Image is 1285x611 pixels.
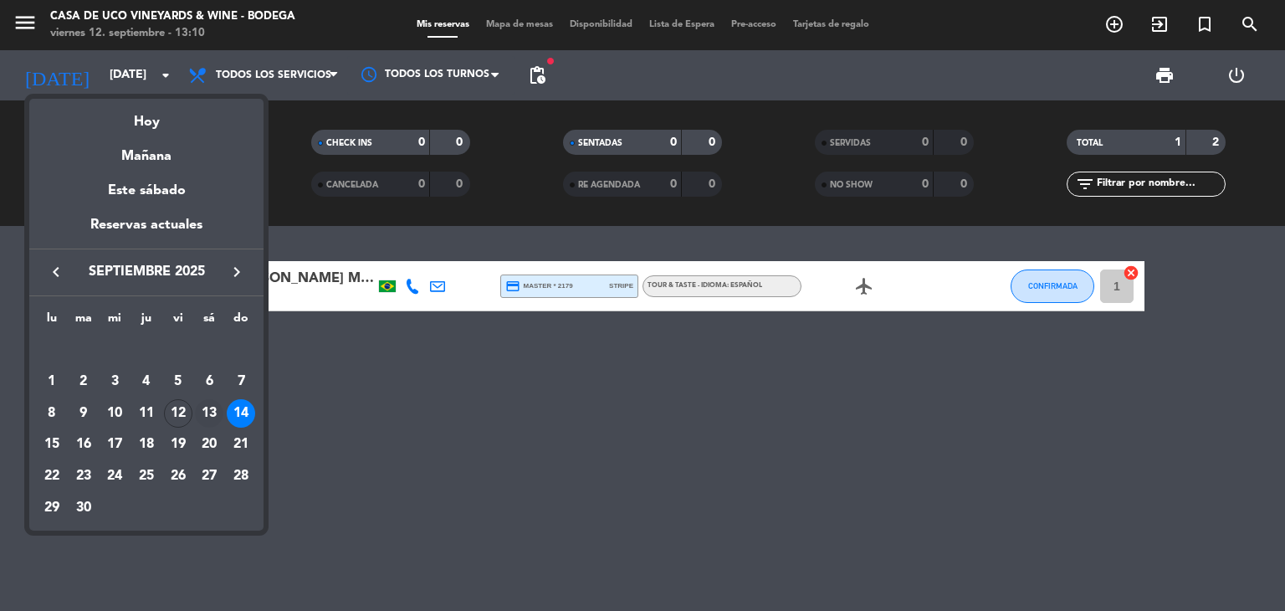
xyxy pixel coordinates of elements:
[99,429,131,460] td: 17 de septiembre de 2025
[194,460,226,492] td: 27 de septiembre de 2025
[162,309,194,335] th: viernes
[38,399,66,428] div: 8
[132,462,161,490] div: 25
[162,429,194,460] td: 19 de septiembre de 2025
[164,430,192,459] div: 19
[162,460,194,492] td: 26 de septiembre de 2025
[68,366,100,398] td: 2 de septiembre de 2025
[195,430,223,459] div: 20
[69,462,98,490] div: 23
[100,462,129,490] div: 24
[36,366,68,398] td: 1 de septiembre de 2025
[99,460,131,492] td: 24 de septiembre de 2025
[225,366,257,398] td: 7 de septiembre de 2025
[222,261,252,283] button: keyboard_arrow_right
[164,367,192,396] div: 5
[41,261,71,283] button: keyboard_arrow_left
[69,399,98,428] div: 9
[227,399,255,428] div: 14
[68,398,100,429] td: 9 de septiembre de 2025
[29,133,264,167] div: Mañana
[38,462,66,490] div: 22
[227,462,255,490] div: 28
[131,460,162,492] td: 25 de septiembre de 2025
[29,99,264,133] div: Hoy
[162,366,194,398] td: 5 de septiembre de 2025
[132,430,161,459] div: 18
[29,214,264,249] div: Reservas actuales
[162,398,194,429] td: 12 de septiembre de 2025
[225,398,257,429] td: 14 de septiembre de 2025
[131,366,162,398] td: 4 de septiembre de 2025
[225,460,257,492] td: 28 de septiembre de 2025
[38,494,66,522] div: 29
[225,309,257,335] th: domingo
[194,366,226,398] td: 6 de septiembre de 2025
[99,398,131,429] td: 10 de septiembre de 2025
[227,430,255,459] div: 21
[99,309,131,335] th: miércoles
[36,398,68,429] td: 8 de septiembre de 2025
[195,399,223,428] div: 13
[227,262,247,282] i: keyboard_arrow_right
[36,309,68,335] th: lunes
[38,367,66,396] div: 1
[36,492,68,524] td: 29 de septiembre de 2025
[69,367,98,396] div: 2
[68,460,100,492] td: 23 de septiembre de 2025
[225,429,257,460] td: 21 de septiembre de 2025
[36,429,68,460] td: 15 de septiembre de 2025
[227,367,255,396] div: 7
[38,430,66,459] div: 15
[69,430,98,459] div: 16
[71,261,222,283] span: septiembre 2025
[68,492,100,524] td: 30 de septiembre de 2025
[46,262,66,282] i: keyboard_arrow_left
[29,167,264,214] div: Este sábado
[36,460,68,492] td: 22 de septiembre de 2025
[100,399,129,428] div: 10
[164,399,192,428] div: 12
[194,398,226,429] td: 13 de septiembre de 2025
[164,462,192,490] div: 26
[131,398,162,429] td: 11 de septiembre de 2025
[68,309,100,335] th: martes
[132,367,161,396] div: 4
[132,399,161,428] div: 11
[194,429,226,460] td: 20 de septiembre de 2025
[194,309,226,335] th: sábado
[100,430,129,459] div: 17
[36,334,257,366] td: SEP.
[131,429,162,460] td: 18 de septiembre de 2025
[69,494,98,522] div: 30
[195,367,223,396] div: 6
[195,462,223,490] div: 27
[68,429,100,460] td: 16 de septiembre de 2025
[100,367,129,396] div: 3
[131,309,162,335] th: jueves
[99,366,131,398] td: 3 de septiembre de 2025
